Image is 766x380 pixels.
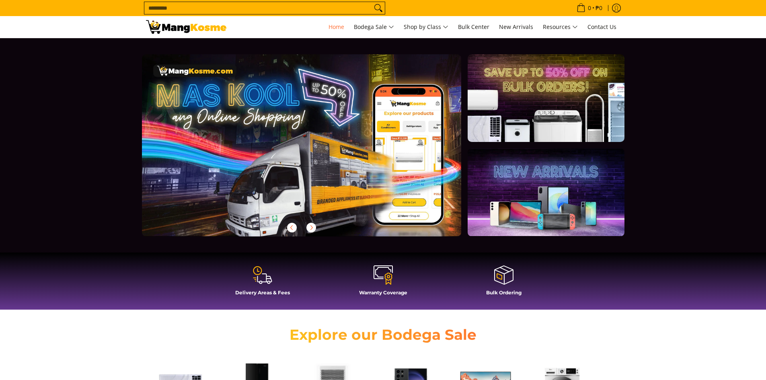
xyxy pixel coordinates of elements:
[327,265,439,302] a: Warranty Coverage
[142,54,487,249] a: More
[543,22,578,32] span: Resources
[458,23,489,31] span: Bulk Center
[499,23,533,31] span: New Arrivals
[206,290,319,296] h4: Delivery Areas & Fees
[327,290,439,296] h4: Warranty Coverage
[267,326,500,344] h2: Explore our Bodega Sale
[404,22,448,32] span: Shop by Class
[372,2,385,14] button: Search
[146,20,226,34] img: Mang Kosme: Your Home Appliances Warehouse Sale Partner!
[448,265,560,302] a: Bulk Ordering
[283,219,301,236] button: Previous
[448,290,560,296] h4: Bulk Ordering
[594,5,604,11] span: ₱0
[234,16,620,38] nav: Main Menu
[400,16,452,38] a: Shop by Class
[329,23,344,31] span: Home
[495,16,537,38] a: New Arrivals
[350,16,398,38] a: Bodega Sale
[587,23,616,31] span: Contact Us
[574,4,605,12] span: •
[206,265,319,302] a: Delivery Areas & Fees
[539,16,582,38] a: Resources
[583,16,620,38] a: Contact Us
[454,16,493,38] a: Bulk Center
[302,219,320,236] button: Next
[587,5,592,11] span: 0
[324,16,348,38] a: Home
[354,22,394,32] span: Bodega Sale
